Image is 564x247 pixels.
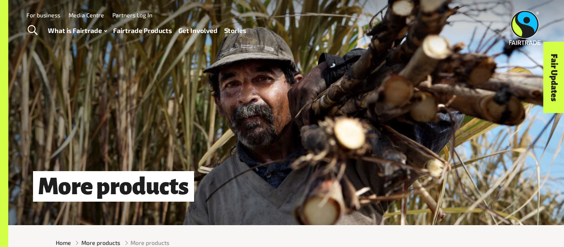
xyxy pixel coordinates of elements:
[113,25,172,37] a: Fairtrade Products
[22,20,43,41] a: Toggle Search
[509,10,541,45] img: Fairtrade Australia New Zealand logo
[33,171,194,202] h1: More products
[112,12,152,19] a: Partners Log In
[69,12,104,19] a: Media Centre
[26,12,60,19] a: For business
[224,25,246,37] a: Stories
[81,238,120,247] a: More products
[178,25,218,37] a: Get Involved
[56,238,71,247] a: Home
[130,238,169,247] span: More products
[48,25,107,37] a: What is Fairtrade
